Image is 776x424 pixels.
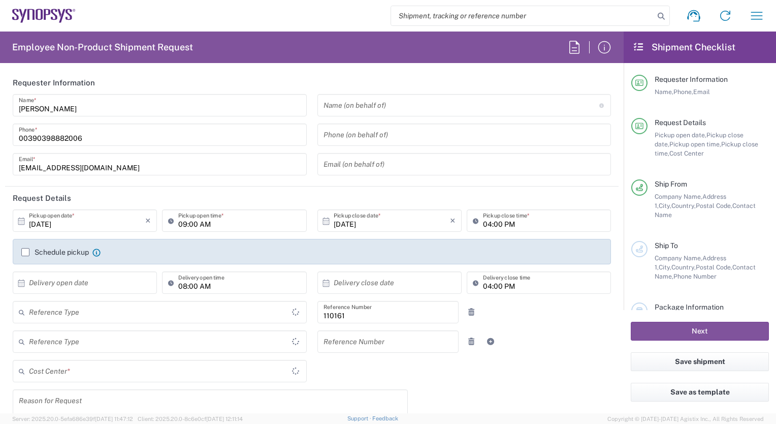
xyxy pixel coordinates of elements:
span: City, [659,263,671,271]
a: Add Reference [483,335,498,349]
span: Cost Center [669,149,704,157]
span: Country, [671,263,696,271]
span: Client: 2025.20.0-8c6e0cf [138,416,243,422]
a: Remove Reference [464,335,478,349]
a: Support [347,415,373,421]
span: Phone, [673,88,693,96]
span: [DATE] 12:11:14 [206,416,243,422]
span: City, [659,202,671,209]
button: Save shipment [631,352,769,371]
span: Pickup open date, [655,131,706,139]
h2: Shipment Checklist [633,41,735,53]
span: Request Details [655,118,706,127]
label: Schedule pickup [21,248,89,256]
span: Ship From [655,180,687,188]
span: Server: 2025.20.0-5efa686e39f [12,416,133,422]
span: Email [693,88,710,96]
a: Remove Reference [464,305,478,319]
span: Ship To [655,241,678,250]
span: Company Name, [655,193,702,200]
span: Company Name, [655,254,702,262]
span: [DATE] 11:47:12 [95,416,133,422]
span: Copyright © [DATE]-[DATE] Agistix Inc., All Rights Reserved [607,414,764,423]
button: Save as template [631,383,769,402]
span: Pickup open time, [669,140,721,148]
span: Name, [655,88,673,96]
span: Package Information [655,303,724,311]
span: Postal Code, [696,263,732,271]
span: Postal Code, [696,202,732,209]
a: Feedback [372,415,398,421]
h2: Employee Non-Product Shipment Request [12,41,193,53]
input: Shipment, tracking or reference number [391,6,654,25]
h2: Request Details [13,193,71,203]
i: × [145,213,151,229]
span: Phone Number [673,272,717,280]
button: Next [631,322,769,341]
span: Country, [671,202,696,209]
h2: Requester Information [13,78,95,88]
span: Requester Information [655,75,728,83]
i: × [450,213,456,229]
